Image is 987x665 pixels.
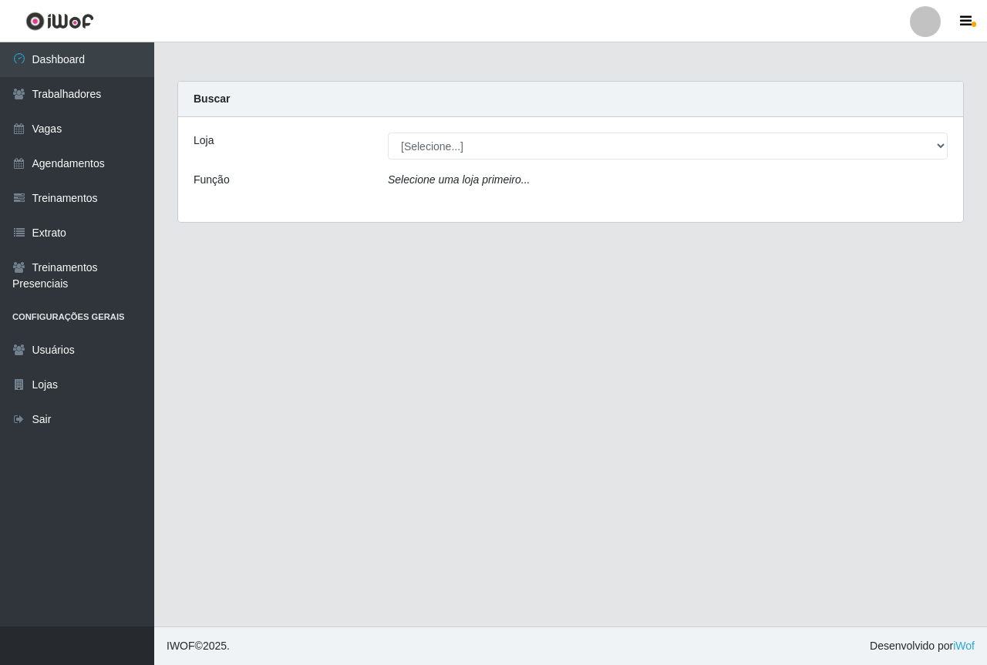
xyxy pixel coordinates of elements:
a: iWof [953,640,975,652]
span: Desenvolvido por [870,638,975,654]
span: IWOF [167,640,195,652]
label: Loja [194,133,214,149]
span: © 2025 . [167,638,230,654]
strong: Buscar [194,92,230,105]
img: CoreUI Logo [25,12,94,31]
i: Selecione uma loja primeiro... [388,173,530,186]
label: Função [194,172,230,188]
